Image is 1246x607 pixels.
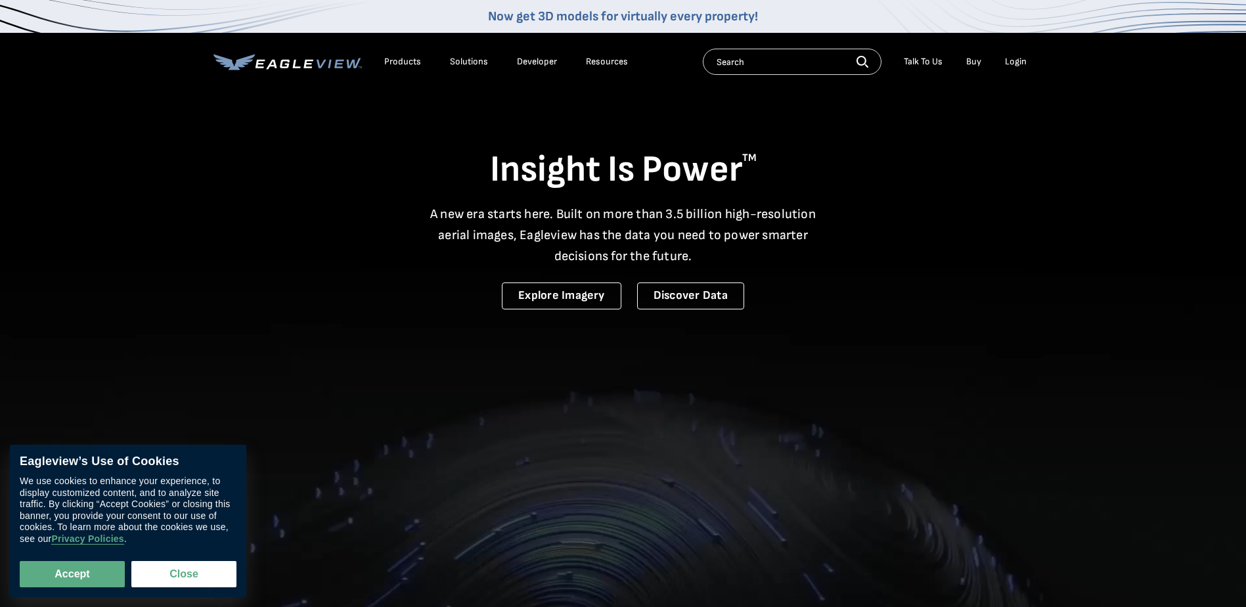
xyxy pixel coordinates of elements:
[20,455,236,469] div: Eagleview’s Use of Cookies
[904,56,943,68] div: Talk To Us
[422,204,824,267] p: A new era starts here. Built on more than 3.5 billion high-resolution aerial images, Eagleview ha...
[131,561,236,587] button: Close
[20,476,236,545] div: We use cookies to enhance your experience, to display customized content, and to analyze site tra...
[637,282,744,309] a: Discover Data
[20,561,125,587] button: Accept
[488,9,758,24] a: Now get 3D models for virtually every property!
[384,56,421,68] div: Products
[966,56,981,68] a: Buy
[586,56,628,68] div: Resources
[1005,56,1027,68] div: Login
[502,282,621,309] a: Explore Imagery
[213,147,1033,193] h1: Insight Is Power
[742,152,757,164] sup: TM
[450,56,488,68] div: Solutions
[703,49,881,75] input: Search
[51,533,123,545] a: Privacy Policies
[517,56,557,68] a: Developer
